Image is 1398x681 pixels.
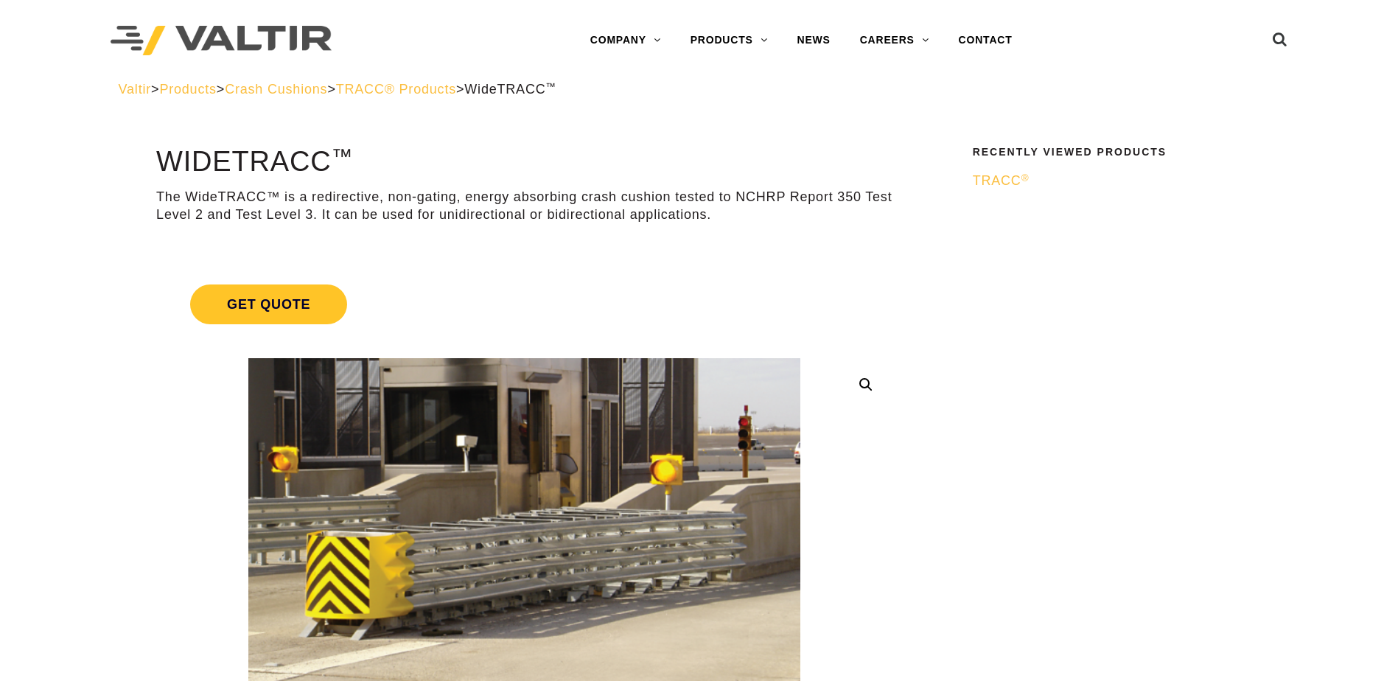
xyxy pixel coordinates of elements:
[111,26,332,56] img: Valtir
[973,172,1271,189] a: TRACC®
[156,267,892,342] a: Get Quote
[159,82,216,97] a: Products
[331,144,352,168] sup: ™
[190,284,347,324] span: Get Quote
[973,147,1271,158] h2: Recently Viewed Products
[336,82,456,97] a: TRACC® Products
[973,173,1030,188] span: TRACC
[845,26,944,55] a: CAREERS
[156,189,892,223] p: The WideTRACC™ is a redirective, non-gating, energy absorbing crash cushion tested to NCHRP Repor...
[119,81,1280,98] div: > > > >
[1021,172,1030,184] sup: ®
[944,26,1027,55] a: CONTACT
[546,81,556,92] sup: ™
[156,147,892,178] h1: WideTRACC
[225,82,327,97] a: Crash Cushions
[576,26,676,55] a: COMPANY
[676,26,783,55] a: PRODUCTS
[783,26,845,55] a: NEWS
[119,82,151,97] a: Valtir
[464,82,556,97] span: WideTRACC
